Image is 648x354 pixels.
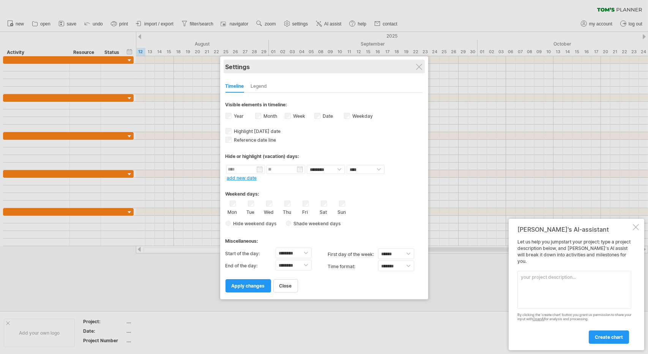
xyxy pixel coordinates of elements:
[225,279,271,292] a: apply changes
[292,113,306,119] label: Week
[225,81,244,93] div: Timeline
[517,239,631,343] div: Let us help you jumpstart your project: type a project description below, and [PERSON_NAME]'s AI ...
[264,208,274,215] label: Wed
[232,283,265,289] span: apply changes
[225,231,423,246] div: Miscellaneous:
[282,208,292,215] label: Thu
[262,113,277,119] label: Month
[273,279,298,292] a: close
[225,102,423,110] div: Visible elements in timeline:
[279,283,292,289] span: close
[228,208,237,215] label: Mon
[328,261,378,273] label: Time format:
[517,226,631,233] div: [PERSON_NAME]'s AI-assistant
[322,113,333,119] label: Date
[589,330,629,344] a: create chart
[319,208,328,215] label: Sat
[225,184,423,199] div: Weekend days:
[301,208,310,215] label: Fri
[227,175,257,181] a: add new date
[225,260,276,272] label: End of the day:
[225,153,423,159] div: Hide or highlight (vacation) days:
[291,221,341,226] span: Shade weekend days
[251,81,267,93] div: Legend
[517,313,631,321] div: By clicking the 'create chart' button you grant us permission to share your input with for analys...
[533,317,544,321] a: OpenAI
[246,208,255,215] label: Tue
[225,60,423,73] div: Settings
[351,113,373,119] label: Weekday
[233,113,244,119] label: Year
[337,208,347,215] label: Sun
[233,128,281,134] span: Highlight [DATE] date
[595,334,623,340] span: create chart
[233,137,276,143] span: Reference date line
[328,248,378,261] label: first day of the week:
[231,221,277,226] span: Hide weekend days
[225,248,276,260] label: Start of the day:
